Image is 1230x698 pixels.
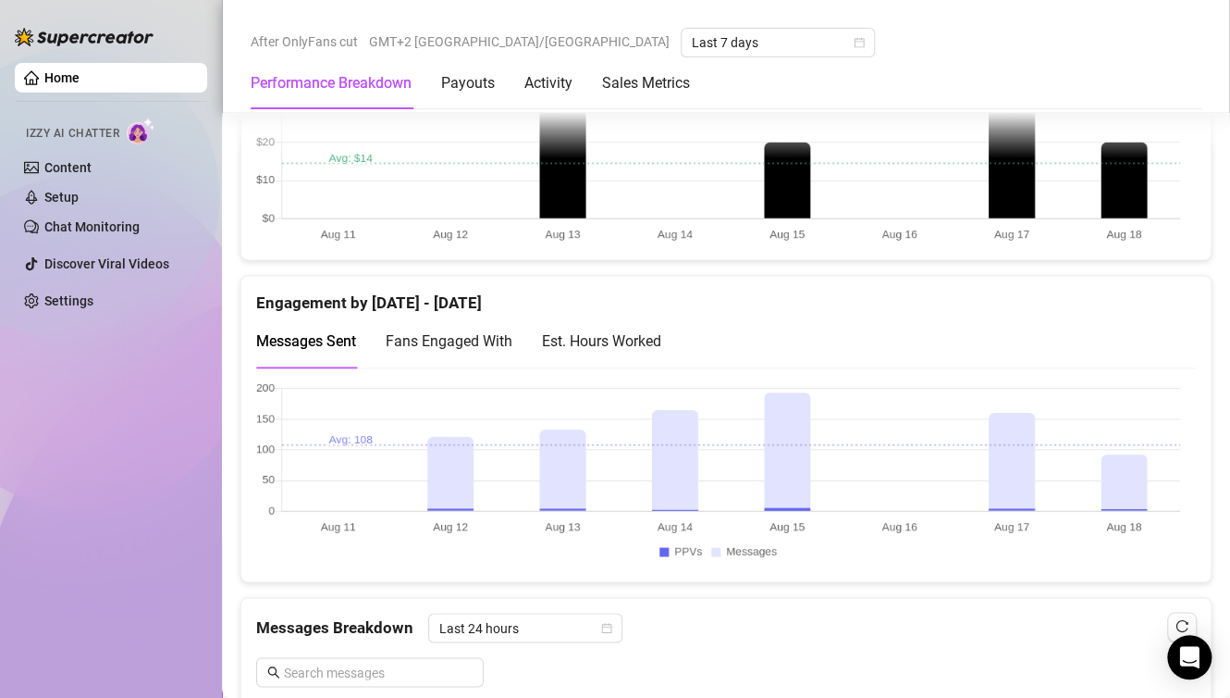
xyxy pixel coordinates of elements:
[44,160,92,175] a: Content
[542,330,661,353] div: Est. Hours Worked
[602,72,690,94] div: Sales Metrics
[692,29,864,56] span: Last 7 days
[44,190,79,205] a: Setup
[601,622,612,633] span: calendar
[26,125,119,143] span: Izzy AI Chatter
[439,614,611,642] span: Last 24 hours
[127,118,155,144] img: AI Chatter
[854,37,865,48] span: calendar
[44,293,93,308] a: Settings
[1175,619,1188,632] span: reload
[251,72,412,94] div: Performance Breakdown
[256,613,1196,642] div: Messages Breakdown
[256,276,1196,316] div: Engagement by [DATE] - [DATE]
[44,256,169,271] a: Discover Viral Videos
[251,28,358,56] span: After OnlyFans cut
[284,662,473,682] input: Search messages
[267,666,280,679] span: search
[256,332,356,350] span: Messages Sent
[44,219,140,234] a: Chat Monitoring
[369,28,670,56] span: GMT+2 [GEOGRAPHIC_DATA]/[GEOGRAPHIC_DATA]
[1167,635,1212,679] div: Open Intercom Messenger
[386,332,512,350] span: Fans Engaged With
[441,72,495,94] div: Payouts
[524,72,572,94] div: Activity
[44,70,80,85] a: Home
[15,28,154,46] img: logo-BBDzfeDw.svg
